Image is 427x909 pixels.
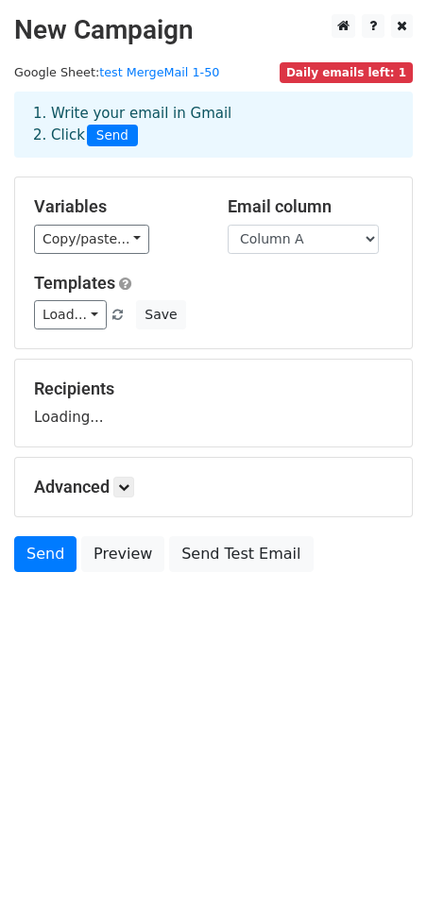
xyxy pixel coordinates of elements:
[34,379,393,428] div: Loading...
[280,62,413,83] span: Daily emails left: 1
[14,65,219,79] small: Google Sheet:
[34,379,393,399] h5: Recipients
[34,300,107,329] a: Load...
[14,14,413,46] h2: New Campaign
[280,65,413,79] a: Daily emails left: 1
[99,65,219,79] a: test MergeMail 1-50
[81,536,164,572] a: Preview
[34,477,393,497] h5: Advanced
[169,536,313,572] a: Send Test Email
[34,196,199,217] h5: Variables
[34,225,149,254] a: Copy/paste...
[136,300,185,329] button: Save
[34,273,115,293] a: Templates
[14,536,77,572] a: Send
[19,103,408,146] div: 1. Write your email in Gmail 2. Click
[228,196,393,217] h5: Email column
[87,125,138,147] span: Send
